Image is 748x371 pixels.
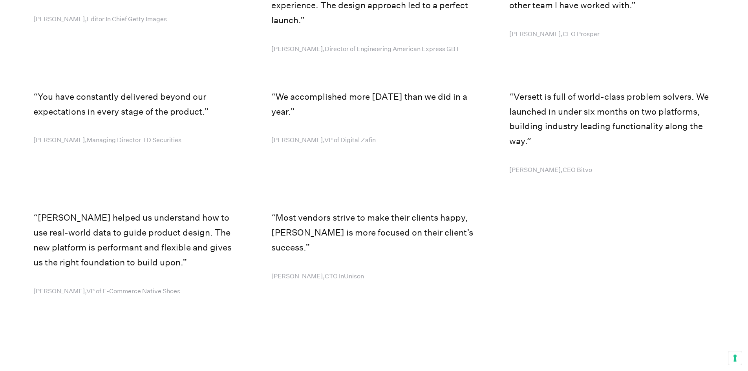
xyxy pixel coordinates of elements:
[33,91,208,117] q: You have constantly delivered beyond our expectations in every stage of the product.
[271,133,476,148] div: [PERSON_NAME] , VP of Digital Zafin
[509,91,709,146] q: Versett is full of world-class problem solvers. We launched in under six months on two platforms,...
[33,133,238,148] div: [PERSON_NAME] , Managing Director TD Securities
[271,212,473,252] q: Most vendors strive to make their clients happy, [PERSON_NAME] is more focused on their client’s ...
[33,284,238,299] div: [PERSON_NAME] , VP of E-Commerce Native Shoes
[509,163,714,177] div: [PERSON_NAME] , CEO Bitvo
[271,269,476,284] div: [PERSON_NAME] , CTO InUnison
[33,12,238,27] div: [PERSON_NAME] , Editor In Chief Getty Images
[33,212,232,267] q: [PERSON_NAME] helped us understand how to use real-world data to guide product design. The new pl...
[271,91,467,117] q: We accomplished more [DATE] than we did in a year.
[271,42,476,57] div: [PERSON_NAME] , Director of Engineering American Express GBT
[728,351,742,365] button: Your consent preferences for tracking technologies
[509,27,714,42] div: [PERSON_NAME] , CEO Prosper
